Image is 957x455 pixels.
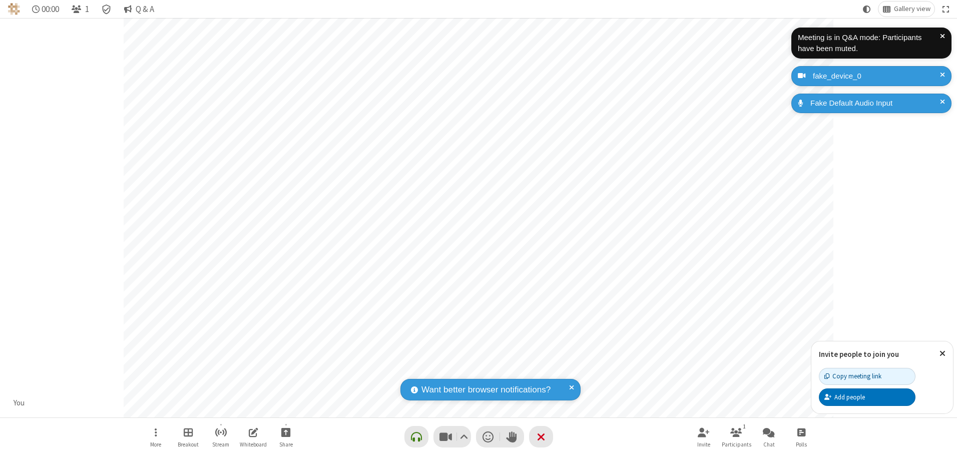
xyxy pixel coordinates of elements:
button: Copy meeting link [819,368,915,385]
span: More [150,441,161,447]
div: Timer [28,2,64,17]
div: Meeting is in Q&A mode: Participants have been muted. [798,32,940,55]
div: fake_device_0 [809,71,944,82]
button: Open poll [786,422,816,451]
button: Video setting [457,426,470,447]
button: Close popover [932,341,953,366]
button: Start sharing [271,422,301,451]
button: Open participant list [67,2,93,17]
div: Copy meeting link [824,371,881,381]
button: Open participant list [721,422,751,451]
button: Open chat [754,422,784,451]
button: Using system theme [859,2,875,17]
span: Breakout [178,441,199,447]
button: Start streaming [206,422,236,451]
button: Stop video (Alt+V) [433,426,471,447]
button: End or leave meeting [529,426,553,447]
span: Whiteboard [240,441,267,447]
button: Add people [819,388,915,405]
div: Meeting details Encryption enabled [97,2,116,17]
span: Chat [763,441,775,447]
button: Open menu [141,422,171,451]
span: Want better browser notifications? [421,383,551,396]
span: Stream [212,441,229,447]
div: You [10,397,29,409]
button: Connect your audio [404,426,428,447]
span: Gallery view [894,5,930,13]
button: Raise hand [500,426,524,447]
button: Send a reaction [476,426,500,447]
span: 00:00 [42,5,59,14]
span: Invite [697,441,710,447]
label: Invite people to join you [819,349,899,359]
span: Polls [796,441,807,447]
button: Manage Breakout Rooms [173,422,203,451]
button: Change layout [878,2,934,17]
span: Q & A [136,5,154,14]
span: 1 [85,5,89,14]
button: Open shared whiteboard [238,422,268,451]
button: Fullscreen [938,2,953,17]
button: Invite participants (Alt+I) [689,422,719,451]
button: Q & A [120,2,158,17]
div: Fake Default Audio Input [807,98,944,109]
div: 1 [740,422,749,431]
img: QA Selenium DO NOT DELETE OR CHANGE [8,3,20,15]
span: Participants [722,441,751,447]
span: Share [279,441,293,447]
